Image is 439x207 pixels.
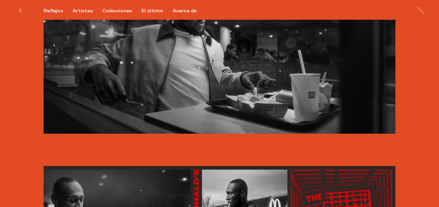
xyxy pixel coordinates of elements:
[73,8,102,14] button: Artistas
[102,8,132,14] font: Colecciones
[44,8,63,14] font: Reflejos
[44,8,73,14] button: Reflejos
[141,8,163,14] font: El último
[173,8,206,14] button: Acerca de
[102,8,141,14] button: Colecciones
[173,8,197,14] font: Acerca de
[141,8,173,14] button: El último
[73,8,93,14] font: Artistas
